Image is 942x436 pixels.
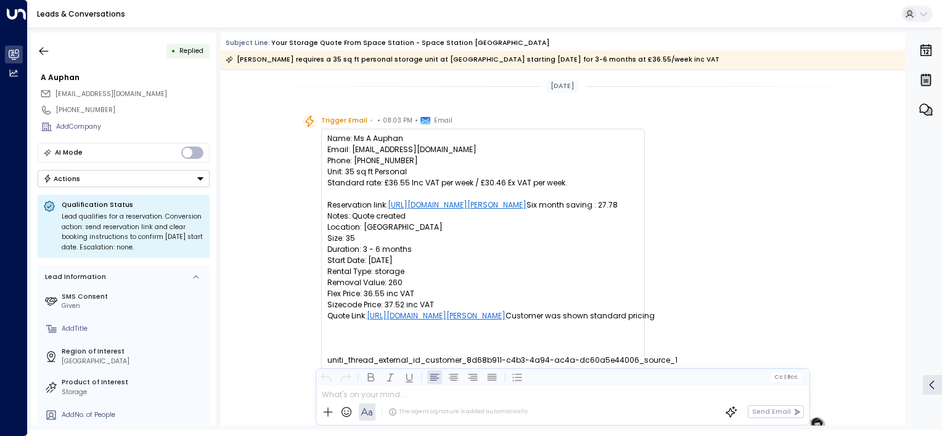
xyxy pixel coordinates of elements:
span: Trigger Email [321,115,367,127]
span: • [415,115,418,127]
button: Cc|Bcc [771,373,801,381]
div: [PERSON_NAME] requires a 35 sq ft personal storage unit at [GEOGRAPHIC_DATA] starting [DATE] for ... [226,54,719,66]
div: [PHONE_NUMBER] [56,105,210,115]
button: Undo [319,369,334,384]
span: 08:03 PM [383,115,412,127]
button: Actions [38,170,210,187]
span: Subject Line: [226,38,270,47]
span: • [370,115,373,127]
pre: Name: Ms A Auphan Email: [EMAIL_ADDRESS][DOMAIN_NAME] Phone: [PHONE_NUMBER] Unit: 35 sq ft Person... [327,133,639,366]
div: AI Mode [55,147,83,159]
div: Button group with a nested menu [38,170,210,187]
div: A Auphan [41,72,210,83]
p: Qualification Status [62,200,204,209]
span: [EMAIL_ADDRESS][DOMAIN_NAME] [55,89,167,99]
div: Lead qualifies for a reservation. Conversion action: send reservation link and clear booking inst... [62,212,204,252]
div: [DATE] [547,79,578,93]
label: Region of Interest [62,347,206,357]
div: Actions [43,174,81,183]
div: Your storage quote from Space Station - Space Station [GEOGRAPHIC_DATA] [271,38,550,48]
span: amauphan@gmail.com [55,89,167,99]
div: • [171,42,176,59]
div: Lead Information [42,272,106,282]
img: profile-logo.png [808,416,826,435]
div: AddNo. of People [62,410,206,420]
span: Replied [179,46,203,55]
span: | [784,374,785,380]
div: AddCompany [56,122,210,132]
div: Given [62,301,206,311]
label: SMS Consent [62,292,206,302]
button: Redo [338,369,353,384]
span: Email [434,115,453,127]
div: AddTitle [62,324,206,334]
div: The agent signature is added automatically [388,408,528,416]
span: • [377,115,380,127]
div: Storage [62,387,206,397]
label: Product of Interest [62,377,206,387]
div: [GEOGRAPHIC_DATA] [62,357,206,366]
a: [URL][DOMAIN_NAME][PERSON_NAME] [367,310,506,321]
span: Cc Bcc [774,374,798,380]
a: [URL][DOMAIN_NAME][PERSON_NAME] [388,200,526,211]
a: Leads & Conversations [37,9,125,19]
